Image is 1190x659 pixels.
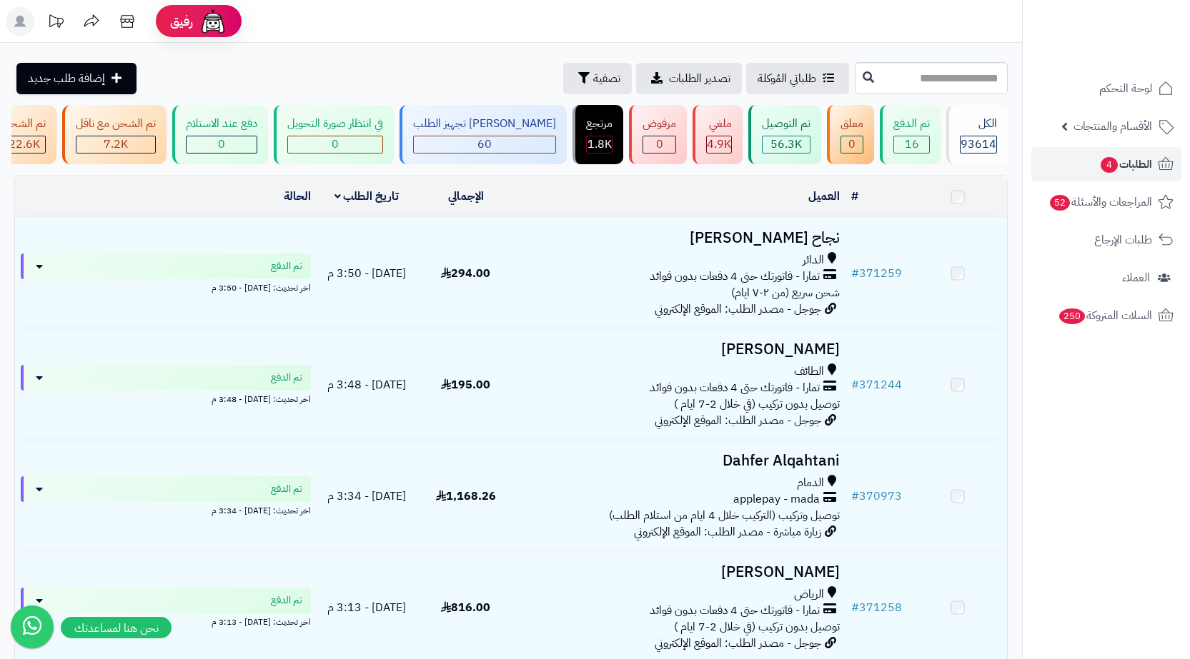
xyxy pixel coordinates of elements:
span: تمارا - فاتورتك حتى 4 دفعات بدون فوائد [650,603,820,619]
a: السلات المتروكة250 [1031,298,1181,333]
span: المراجعات والأسئلة [1048,192,1152,212]
div: 0 [841,136,863,153]
div: 1793 [587,136,612,153]
span: تمارا - فاتورتك حتى 4 دفعات بدون فوائد [650,268,820,285]
a: المراجعات والأسئلة52 [1031,185,1181,219]
img: ai-face.png [199,7,227,36]
span: 0 [848,136,856,153]
span: تصدير الطلبات [669,70,730,87]
span: تم الدفع [271,259,302,273]
a: #371244 [851,376,902,393]
span: applepay - mada [733,491,820,508]
span: تم الدفع [271,371,302,385]
a: دفع عند الاستلام 0 [169,105,271,164]
div: 56309 [763,136,810,153]
a: العميل [808,188,840,205]
span: [DATE] - 3:34 م [327,488,406,505]
div: اخر تحديث: [DATE] - 3:50 م [21,279,311,294]
div: 22608 [3,136,45,153]
a: تاريخ الطلب [334,188,400,205]
a: العملاء [1031,261,1181,295]
a: في انتظار صورة التحويل 0 [271,105,397,164]
span: طلبات الإرجاع [1094,230,1152,250]
div: 0 [288,136,382,153]
span: # [851,265,859,282]
span: توصيل وتركيب (التركيب خلال 4 ايام من استلام الطلب) [609,507,840,524]
a: # [851,188,858,205]
span: [DATE] - 3:50 م [327,265,406,282]
span: 52 [1050,195,1070,211]
a: تصدير الطلبات [636,63,742,94]
div: تم الشحن [2,116,46,132]
span: جوجل - مصدر الطلب: الموقع الإلكتروني [655,301,821,318]
h3: نجاح [PERSON_NAME] [521,230,840,246]
span: إضافة طلب جديد [28,70,105,87]
div: 7223 [76,136,155,153]
span: 4 [1101,157,1118,173]
a: تم التوصيل 56.3K [745,105,824,164]
span: تم الدفع [271,593,302,608]
span: 1.8K [587,136,612,153]
div: مرفوض [643,116,676,132]
span: 0 [218,136,225,153]
span: 7.2K [104,136,128,153]
div: [PERSON_NAME] تجهيز الطلب [413,116,556,132]
span: الدمام [797,475,824,491]
div: تم الشحن مع ناقل [76,116,156,132]
span: 16 [905,136,919,153]
div: تم الدفع [893,116,930,132]
span: تمارا - فاتورتك حتى 4 دفعات بدون فوائد [650,380,820,396]
span: 56.3K [770,136,802,153]
span: طلباتي المُوكلة [758,70,816,87]
span: # [851,376,859,393]
span: 60 [477,136,492,153]
span: # [851,599,859,616]
span: تم الدفع [271,482,302,496]
span: # [851,488,859,505]
span: 22.6K [9,136,40,153]
div: في انتظار صورة التحويل [287,116,383,132]
span: توصيل بدون تركيب (في خلال 2-7 ايام ) [674,396,840,413]
span: لوحة التحكم [1099,79,1152,99]
a: مرفوض 0 [626,105,690,164]
span: 93614 [961,136,996,153]
a: الكل93614 [943,105,1011,164]
span: توصيل بدون تركيب (في خلال 2-7 ايام ) [674,618,840,635]
a: مرتجع 1.8K [570,105,626,164]
div: مرتجع [586,116,613,132]
a: تحديثات المنصة [38,7,74,39]
div: دفع عند الاستلام [186,116,257,132]
a: طلبات الإرجاع [1031,223,1181,257]
div: 0 [643,136,675,153]
a: الحالة [284,188,311,205]
a: الطلبات4 [1031,147,1181,181]
div: اخر تحديث: [DATE] - 3:34 م [21,502,311,517]
span: تصفية [593,70,620,87]
span: العملاء [1122,268,1150,288]
a: #371259 [851,265,902,282]
a: تم الشحن مع ناقل 7.2K [59,105,169,164]
a: طلباتي المُوكلة [746,63,849,94]
a: الإجمالي [448,188,484,205]
span: 816.00 [441,599,490,616]
span: [DATE] - 3:48 م [327,376,406,393]
div: 60 [414,136,555,153]
span: 1,168.26 [436,488,496,505]
div: 4944 [707,136,731,153]
span: [DATE] - 3:13 م [327,599,406,616]
span: 250 [1059,308,1085,324]
h3: Dahfer Alqahtani [521,453,840,469]
a: تم الدفع 16 [877,105,943,164]
div: 16 [894,136,929,153]
a: [PERSON_NAME] تجهيز الطلب 60 [397,105,570,164]
div: تم التوصيل [762,116,810,132]
span: الرياض [794,586,824,603]
a: لوحة التحكم [1031,71,1181,106]
span: الدائر [803,252,824,268]
a: معلق 0 [824,105,877,164]
div: 0 [187,136,257,153]
span: رفيق [170,13,193,30]
span: زيارة مباشرة - مصدر الطلب: الموقع الإلكتروني [634,523,821,540]
div: الكل [960,116,997,132]
h3: [PERSON_NAME] [521,341,840,358]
